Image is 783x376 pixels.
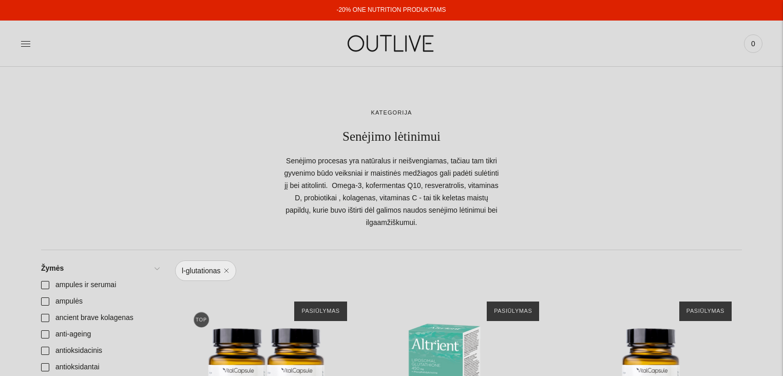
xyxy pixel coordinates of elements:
[746,36,760,51] span: 0
[35,359,165,375] a: antioksidantai
[35,260,165,277] a: Žymės
[744,32,762,55] a: 0
[336,6,446,13] a: -20% ONE NUTRITION PRODUKTAMS
[35,293,165,310] a: ampulės
[35,326,165,343] a: anti-ageing
[35,310,165,326] a: ancient brave kolagenas
[35,343,165,359] a: antioksidacinis
[35,277,165,293] a: ampules ir serumai
[175,260,236,281] a: l-glutationas
[328,26,456,61] img: OUTLIVE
